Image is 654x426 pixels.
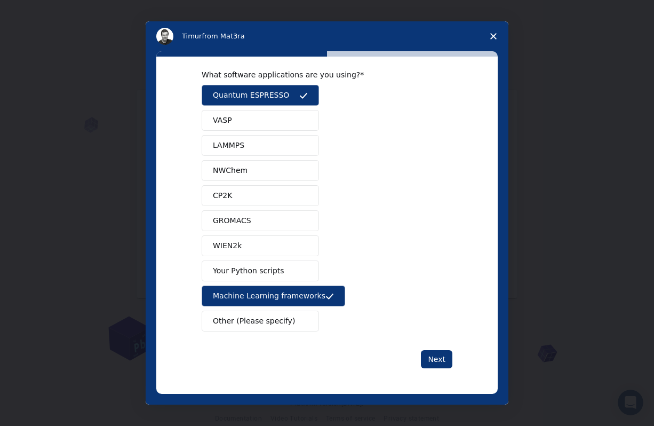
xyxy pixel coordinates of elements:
button: Next [421,350,452,368]
div: What software applications are you using? [202,70,436,80]
button: Your Python scripts [202,261,319,281]
button: NWChem [202,160,319,181]
span: Other (Please specify) [213,315,295,327]
span: Quantum ESPRESSO [213,90,289,101]
button: Machine Learning frameworks [202,286,345,306]
button: WIEN2k [202,235,319,256]
span: LAMMPS [213,140,244,151]
span: GROMACS [213,215,251,226]
span: Close survey [478,21,508,51]
button: LAMMPS [202,135,319,156]
span: Machine Learning frameworks [213,290,325,302]
button: Other (Please specify) [202,311,319,332]
span: NWChem [213,165,248,176]
button: VASP [202,110,319,131]
span: Support [22,7,61,17]
span: VASP [213,115,232,126]
button: GROMACS [202,210,319,231]
span: Timur [182,32,202,40]
span: from Mat3ra [202,32,244,40]
span: CP2K [213,190,232,201]
img: Profile image for Timur [156,28,173,45]
button: Quantum ESPRESSO [202,85,319,106]
button: CP2K [202,185,319,206]
span: Your Python scripts [213,265,284,277]
span: WIEN2k [213,240,242,251]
